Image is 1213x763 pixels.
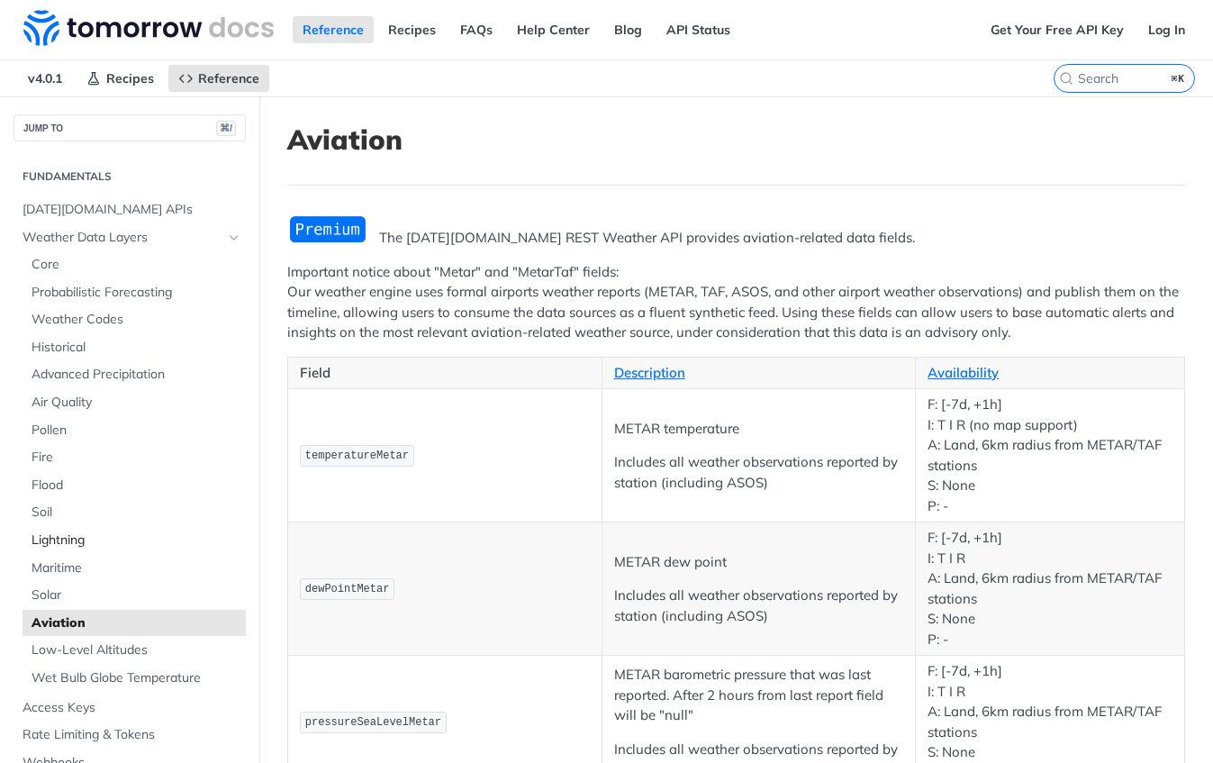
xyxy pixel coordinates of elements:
[32,586,241,604] span: Solar
[614,552,904,573] p: METAR dew point
[23,251,246,278] a: Core
[287,228,1185,249] p: The [DATE][DOMAIN_NAME] REST Weather API provides aviation-related data fields.
[614,586,904,626] p: Includes all weather observations reported by station (including ASOS)
[32,531,241,550] span: Lightning
[32,669,241,687] span: Wet Bulb Globe Temperature
[604,16,652,43] a: Blog
[450,16,502,43] a: FAQs
[23,699,241,717] span: Access Keys
[168,65,269,92] a: Reference
[14,168,246,185] h2: Fundamentals
[23,665,246,692] a: Wet Bulb Globe Temperature
[293,16,374,43] a: Reference
[981,16,1134,43] a: Get Your Free API Key
[23,417,246,444] a: Pollen
[23,361,246,388] a: Advanced Precipitation
[32,256,241,274] span: Core
[32,449,241,467] span: Fire
[32,394,241,412] span: Air Quality
[14,722,246,749] a: Rate Limiting & Tokens
[305,450,409,462] span: temperatureMetar
[23,582,246,609] a: Solar
[928,364,999,381] a: Availability
[32,339,241,357] span: Historical
[287,123,1185,156] h1: Aviation
[23,389,246,416] a: Air Quality
[928,395,1172,516] p: F: [-7d, +1h] I: T I R (no map support) A: Land, 6km radius from METAR/TAF stations S: None P: -
[23,10,274,46] img: Tomorrow.io Weather API Docs
[32,477,241,495] span: Flood
[614,419,904,440] p: METAR temperature
[32,559,241,577] span: Maritime
[1138,16,1195,43] a: Log In
[614,364,685,381] a: Description
[23,306,246,333] a: Weather Codes
[32,641,241,659] span: Low-Level Altitudes
[23,229,222,247] span: Weather Data Layers
[614,665,904,726] p: METAR barometric pressure that was last reported. After 2 hours from last report field will be "n...
[305,716,441,729] span: pressureSeaLevelMetar
[305,583,390,595] span: dewPointMetar
[378,16,446,43] a: Recipes
[23,499,246,526] a: Soil
[32,422,241,440] span: Pollen
[23,610,246,637] a: Aviation
[287,262,1185,343] p: Important notice about "Metar" and "MetarTaf" fields: Our weather engine uses formal airports wea...
[14,695,246,722] a: Access Keys
[14,114,246,141] button: JUMP TO⌘/
[300,363,590,384] p: Field
[23,444,246,471] a: Fire
[77,65,164,92] a: Recipes
[32,504,241,522] span: Soil
[656,16,740,43] a: API Status
[23,279,246,306] a: Probabilistic Forecasting
[106,70,154,86] span: Recipes
[23,472,246,499] a: Flood
[23,555,246,582] a: Maritime
[198,70,259,86] span: Reference
[32,366,241,384] span: Advanced Precipitation
[227,231,241,245] button: Hide subpages for Weather Data Layers
[32,311,241,329] span: Weather Codes
[23,334,246,361] a: Historical
[14,196,246,223] a: [DATE][DOMAIN_NAME] APIs
[928,528,1172,649] p: F: [-7d, +1h] I: T I R A: Land, 6km radius from METAR/TAF stations S: None P: -
[23,726,241,744] span: Rate Limiting & Tokens
[32,614,241,632] span: Aviation
[1167,69,1190,87] kbd: ⌘K
[507,16,600,43] a: Help Center
[23,637,246,664] a: Low-Level Altitudes
[23,527,246,554] a: Lightning
[23,201,241,219] span: [DATE][DOMAIN_NAME] APIs
[32,284,241,302] span: Probabilistic Forecasting
[14,224,246,251] a: Weather Data LayersHide subpages for Weather Data Layers
[1059,71,1073,86] svg: Search
[216,121,236,136] span: ⌘/
[614,452,904,493] p: Includes all weather observations reported by station (including ASOS)
[18,65,72,92] span: v4.0.1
